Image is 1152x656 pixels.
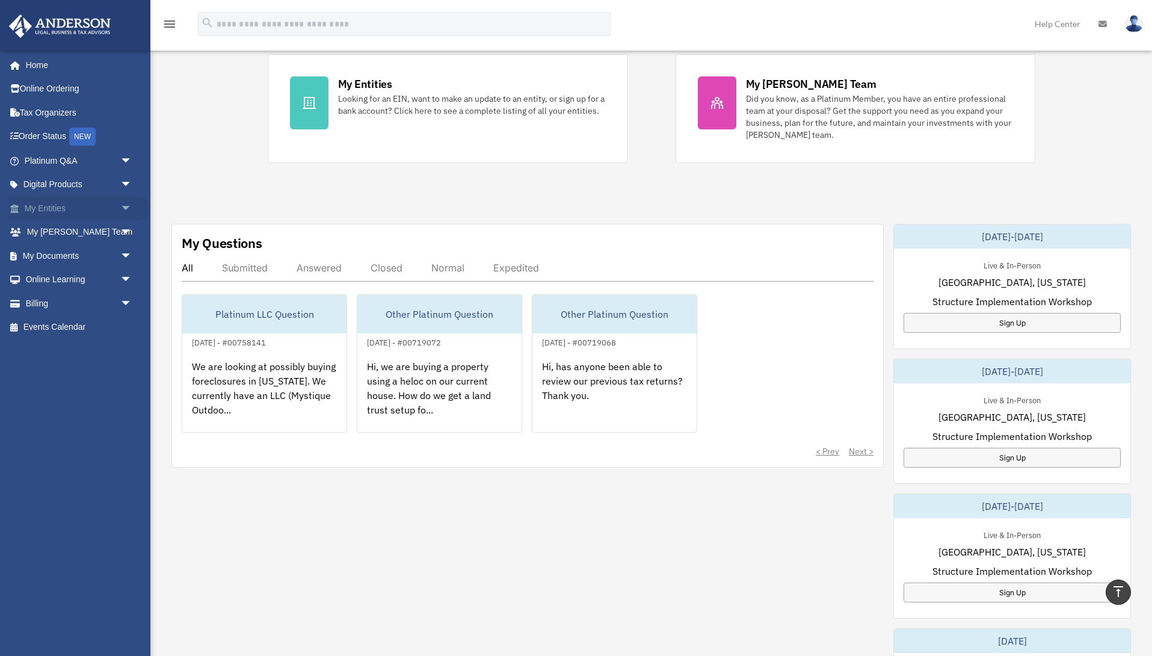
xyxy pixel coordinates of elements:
div: Hi, we are buying a property using a heloc on our current house. How do we get a land trust setup... [357,350,522,444]
span: arrow_drop_down [120,173,144,197]
a: vertical_align_top [1106,580,1131,605]
div: Answered [297,262,342,274]
div: [DATE] - #00719068 [532,335,626,348]
span: [GEOGRAPHIC_DATA], [US_STATE] [938,275,1086,289]
div: Other Platinum Question [532,295,697,333]
div: My Entities [338,76,392,91]
img: Anderson Advisors Platinum Portal [5,14,114,38]
div: We are looking at possibly buying foreclosures in [US_STATE]. We currently have an LLC (Mystique ... [182,350,347,444]
a: menu [162,21,177,31]
a: My Entitiesarrow_drop_down [8,196,150,220]
div: Live & In-Person [974,258,1050,271]
a: Order StatusNEW [8,125,150,149]
a: Events Calendar [8,315,150,339]
div: [DATE]-[DATE] [894,494,1130,518]
span: arrow_drop_down [120,244,144,268]
span: arrow_drop_down [120,149,144,173]
a: Sign Up [904,448,1121,468]
div: Looking for an EIN, want to make an update to an entity, or sign up for a bank account? Click her... [338,93,605,117]
div: [DATE]-[DATE] [894,359,1130,383]
span: arrow_drop_down [120,220,144,245]
a: Home [8,53,144,77]
a: My [PERSON_NAME] Teamarrow_drop_down [8,220,150,244]
span: Structure Implementation Workshop [932,564,1092,578]
span: Structure Implementation Workshop [932,294,1092,309]
div: Expedited [493,262,539,274]
span: [GEOGRAPHIC_DATA], [US_STATE] [938,410,1086,424]
a: Other Platinum Question[DATE] - #00719068Hi, has anyone been able to review our previous tax retu... [532,294,697,433]
div: Platinum LLC Question [182,295,347,333]
i: menu [162,17,177,31]
a: Platinum LLC Question[DATE] - #00758141We are looking at possibly buying foreclosures in [US_STAT... [182,294,347,433]
img: User Pic [1125,15,1143,32]
div: Did you know, as a Platinum Member, you have an entire professional team at your disposal? Get th... [746,93,1013,141]
span: Structure Implementation Workshop [932,429,1092,444]
a: My Entities Looking for an EIN, want to make an update to an entity, or sign up for a bank accoun... [268,54,627,163]
a: My [PERSON_NAME] Team Did you know, as a Platinum Member, you have an entire professional team at... [676,54,1035,163]
div: All [182,262,193,274]
div: NEW [69,128,96,146]
a: Other Platinum Question[DATE] - #00719072Hi, we are buying a property using a heloc on our curren... [357,294,522,433]
a: Billingarrow_drop_down [8,291,150,315]
a: My Documentsarrow_drop_down [8,244,150,268]
div: Closed [371,262,402,274]
span: arrow_drop_down [120,196,144,221]
div: Live & In-Person [974,528,1050,540]
a: Sign Up [904,583,1121,602]
div: Hi, has anyone been able to review our previous tax returns? Thank you. [532,350,697,444]
div: Live & In-Person [974,393,1050,406]
a: Online Learningarrow_drop_down [8,268,150,292]
span: [GEOGRAPHIC_DATA], [US_STATE] [938,545,1086,559]
a: Sign Up [904,313,1121,333]
div: [DATE] [894,629,1130,653]
i: vertical_align_top [1111,584,1126,599]
a: Online Ordering [8,77,150,101]
div: Submitted [222,262,268,274]
div: [DATE] - #00719072 [357,335,451,348]
span: arrow_drop_down [120,268,144,292]
div: [DATE]-[DATE] [894,224,1130,249]
span: arrow_drop_down [120,291,144,316]
div: My Questions [182,234,262,252]
i: search [201,16,214,29]
div: Other Platinum Question [357,295,522,333]
a: Digital Productsarrow_drop_down [8,173,150,197]
div: Normal [431,262,464,274]
a: Platinum Q&Aarrow_drop_down [8,149,150,173]
div: [DATE] - #00758141 [182,335,276,348]
div: My [PERSON_NAME] Team [746,76,876,91]
a: Tax Organizers [8,101,150,125]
